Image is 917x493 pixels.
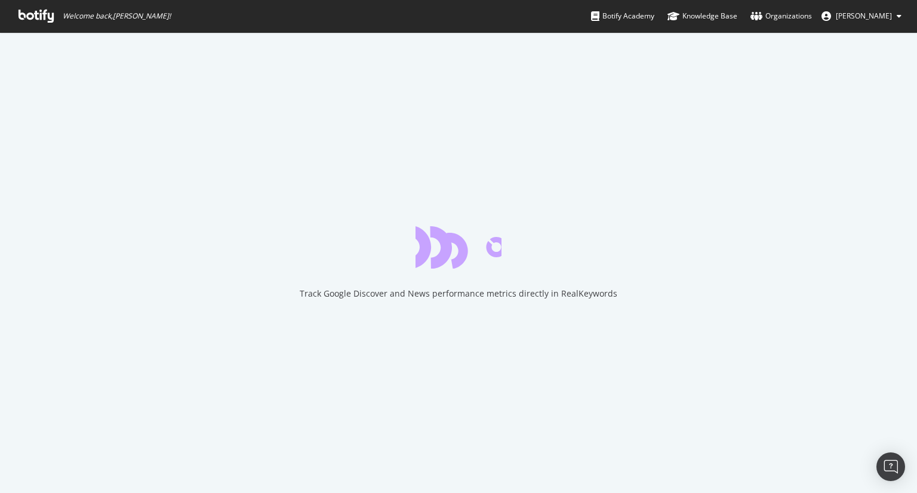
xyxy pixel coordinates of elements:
[416,226,501,269] div: animation
[876,452,905,481] div: Open Intercom Messenger
[812,7,911,26] button: [PERSON_NAME]
[836,11,892,21] span: Chandana Yandamuri
[300,288,617,300] div: Track Google Discover and News performance metrics directly in RealKeywords
[667,10,737,22] div: Knowledge Base
[750,10,812,22] div: Organizations
[591,10,654,22] div: Botify Academy
[63,11,171,21] span: Welcome back, [PERSON_NAME] !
